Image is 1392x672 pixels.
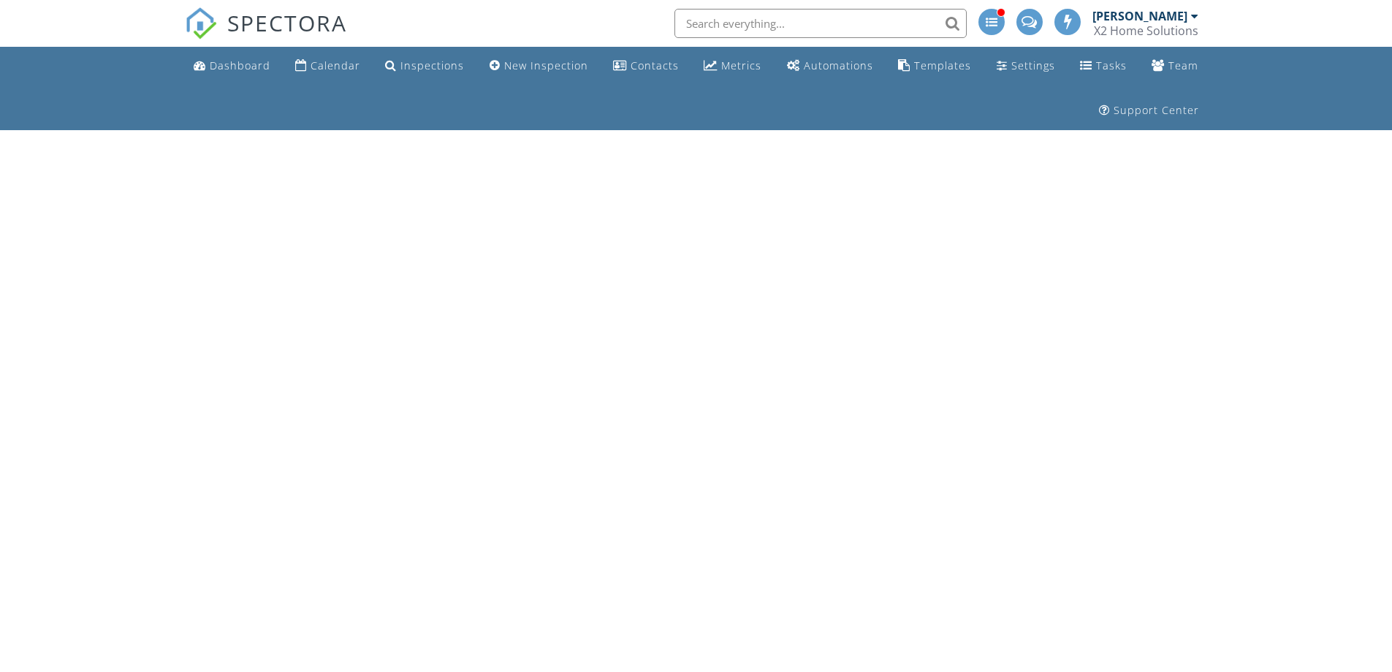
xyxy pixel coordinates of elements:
[188,53,276,80] a: Dashboard
[185,7,217,39] img: The Best Home Inspection Software - Spectora
[379,53,470,80] a: Inspections
[607,53,685,80] a: Contacts
[289,53,366,80] a: Calendar
[1093,97,1205,124] a: Support Center
[1168,58,1198,72] div: Team
[210,58,270,72] div: Dashboard
[1096,58,1127,72] div: Tasks
[721,58,761,72] div: Metrics
[1074,53,1133,80] a: Tasks
[1094,23,1198,38] div: X2 Home Solutions
[311,58,360,72] div: Calendar
[1011,58,1055,72] div: Settings
[400,58,464,72] div: Inspections
[914,58,971,72] div: Templates
[1114,103,1199,117] div: Support Center
[1146,53,1204,80] a: Team
[1092,9,1187,23] div: [PERSON_NAME]
[504,58,588,72] div: New Inspection
[227,7,347,38] span: SPECTORA
[698,53,767,80] a: Metrics
[674,9,967,38] input: Search everything...
[804,58,873,72] div: Automations
[484,53,594,80] a: New Inspection
[991,53,1061,80] a: Settings
[185,20,347,50] a: SPECTORA
[892,53,977,80] a: Templates
[631,58,679,72] div: Contacts
[781,53,879,80] a: Automations (Advanced)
